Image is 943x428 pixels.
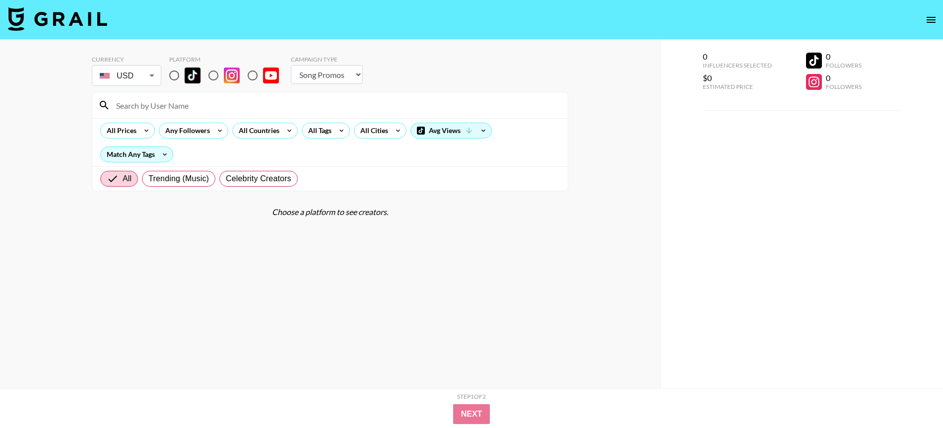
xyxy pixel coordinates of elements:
div: Followers [826,83,862,90]
img: Grail Talent [8,7,107,31]
iframe: Drift Widget Chat Controller [893,378,931,416]
div: Match Any Tags [101,147,173,162]
div: All Countries [233,123,281,138]
div: Choose a platform to see creators. [92,207,568,217]
span: Celebrity Creators [226,173,291,185]
button: Next [453,404,490,424]
div: All Tags [302,123,334,138]
img: Instagram [224,68,240,83]
div: 0 [826,73,862,83]
div: Step 1 of 2 [457,393,486,400]
div: 0 [703,52,772,62]
button: open drawer [921,10,941,30]
div: Estimated Price [703,83,772,90]
div: Currency [92,56,161,63]
div: USD [94,67,159,84]
div: Influencers Selected [703,62,772,69]
div: All Prices [101,123,138,138]
span: All [123,173,132,185]
div: 0 [826,52,862,62]
span: Trending (Music) [148,173,209,185]
img: TikTok [185,68,201,83]
div: All Cities [354,123,390,138]
div: $0 [703,73,772,83]
img: YouTube [263,68,279,83]
div: Campaign Type [291,56,363,63]
div: Platform [169,56,287,63]
input: Search by User Name [110,97,562,113]
div: Any Followers [159,123,212,138]
div: Avg Views [411,123,491,138]
div: Followers [826,62,862,69]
